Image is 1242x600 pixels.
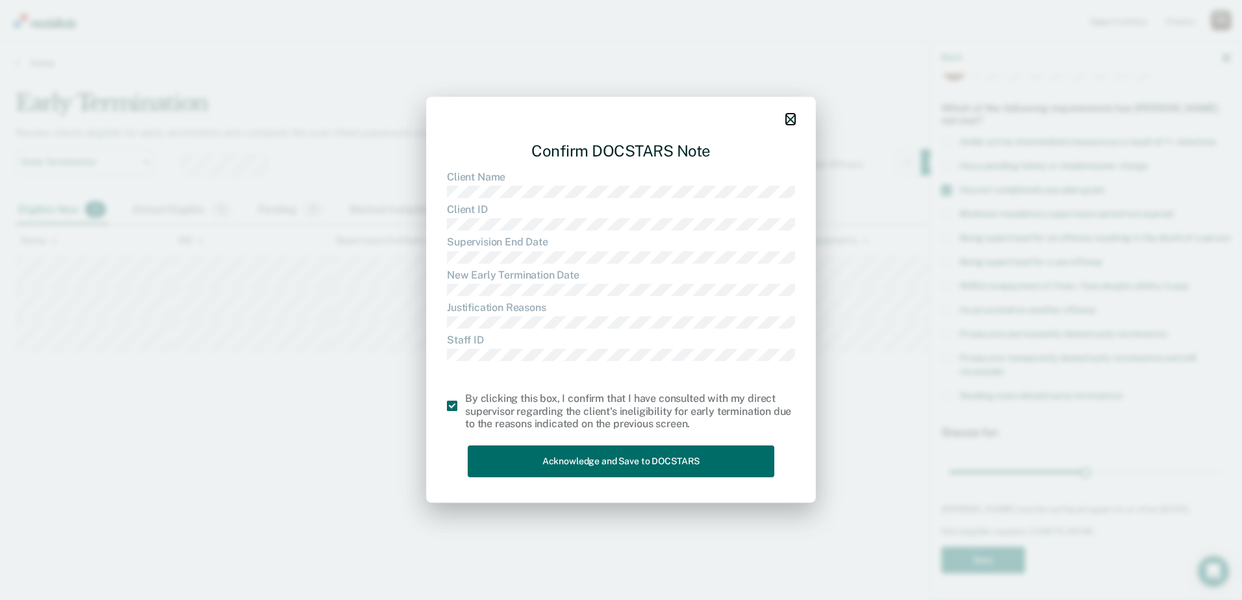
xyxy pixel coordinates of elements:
[468,445,774,477] button: Acknowledge and Save to DOCSTARS
[447,269,795,281] dt: New Early Termination Date
[447,334,795,346] dt: Staff ID
[465,393,795,431] div: By clicking this box, I confirm that I have consulted with my direct supervisor regarding the cli...
[447,236,795,248] dt: Supervision End Date
[447,171,795,183] dt: Client Name
[447,203,795,216] dt: Client ID
[447,131,795,171] div: Confirm DOCSTARS Note
[447,301,795,314] dt: Justification Reasons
